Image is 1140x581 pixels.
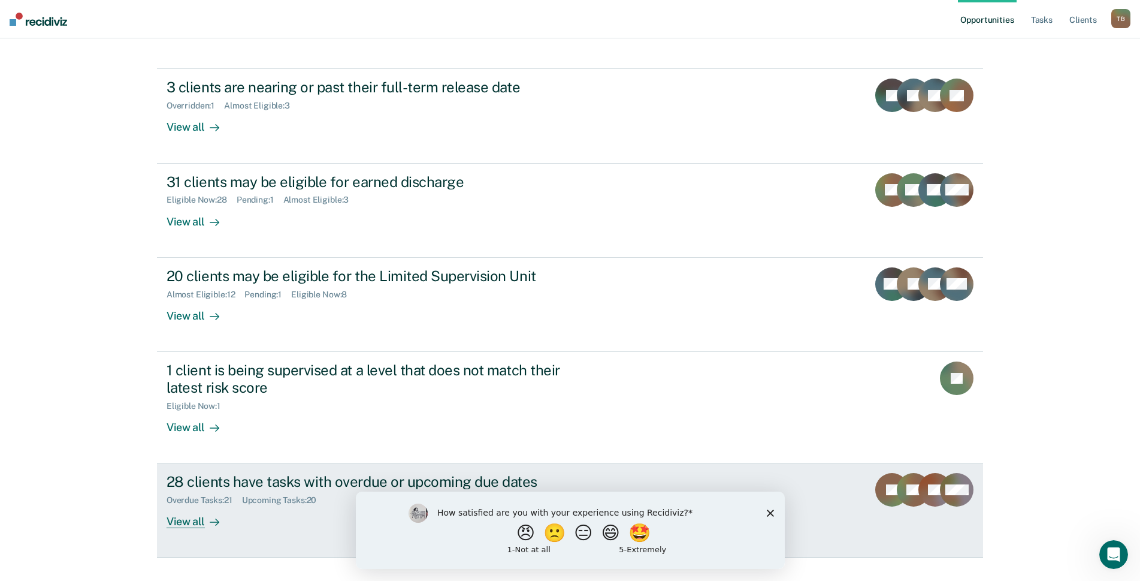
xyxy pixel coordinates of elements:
div: 31 clients may be eligible for earned discharge [167,173,587,191]
div: View all [167,111,234,134]
iframe: Intercom live chat [1099,540,1128,569]
div: View all [167,299,234,323]
img: Recidiviz [10,13,67,26]
div: View all [167,411,234,434]
div: T B [1111,9,1130,28]
div: Eligible Now : 28 [167,195,237,205]
a: 28 clients have tasks with overdue or upcoming due datesOverdue Tasks:21Upcoming Tasks:20View all [157,463,983,558]
div: Overridden : 1 [167,101,224,111]
div: View all [167,205,234,228]
div: 3 clients are nearing or past their full-term release date [167,79,587,96]
div: 1 client is being supervised at a level that does not match their latest risk score [167,362,587,396]
div: Pending : 1 [244,290,291,300]
div: View all [167,505,234,529]
div: Overdue Tasks : 21 [167,495,242,505]
div: Almost Eligible : 3 [283,195,359,205]
div: Almost Eligible : 12 [167,290,245,300]
iframe: Survey by Kim from Recidiviz [356,492,785,569]
a: 1 client is being supervised at a level that does not match their latest risk scoreEligible Now:1... [157,352,983,463]
div: 28 clients have tasks with overdue or upcoming due dates [167,473,587,490]
a: 20 clients may be eligible for the Limited Supervision UnitAlmost Eligible:12Pending:1Eligible No... [157,258,983,352]
div: Almost Eligible : 3 [224,101,300,111]
div: Eligible Now : 1 [167,401,230,411]
div: Pending : 1 [237,195,283,205]
div: Eligible Now : 8 [291,290,356,300]
a: 3 clients are nearing or past their full-term release dateOverridden:1Almost Eligible:3View all [157,68,983,163]
button: TB [1111,9,1130,28]
div: 20 clients may be eligible for the Limited Supervision Unit [167,267,587,285]
a: 31 clients may be eligible for earned dischargeEligible Now:28Pending:1Almost Eligible:3View all [157,164,983,258]
div: Upcoming Tasks : 20 [242,495,326,505]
